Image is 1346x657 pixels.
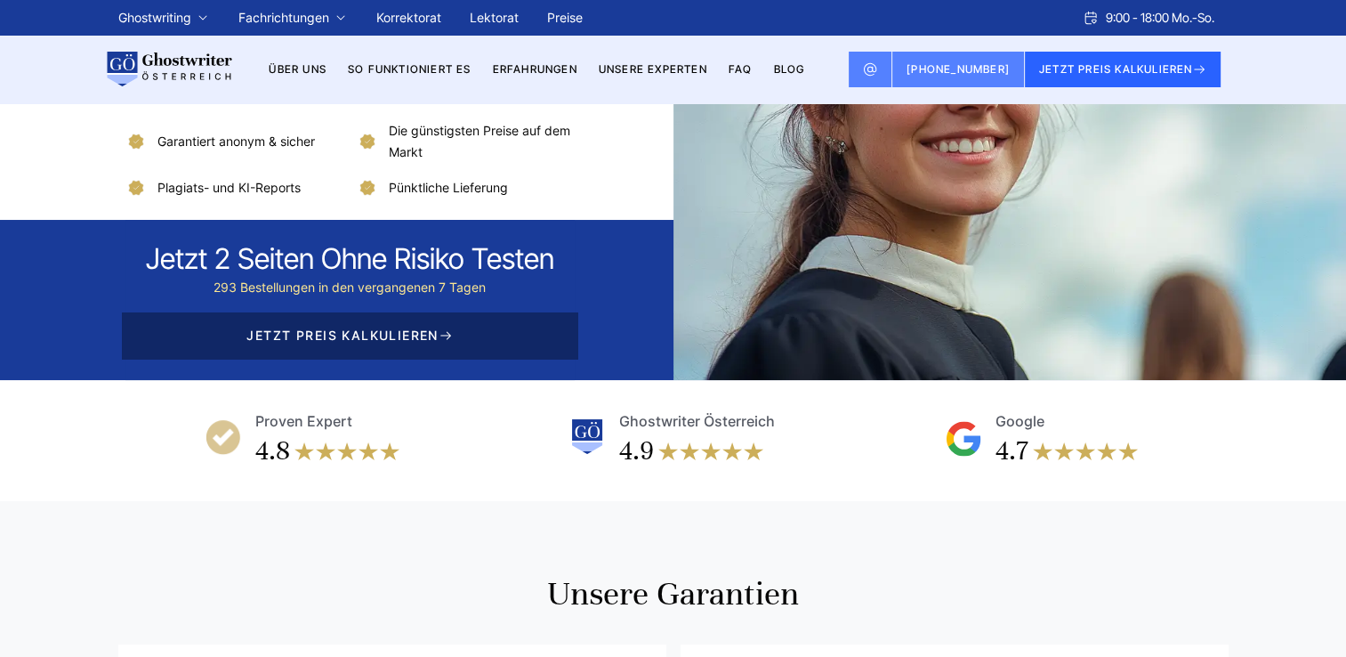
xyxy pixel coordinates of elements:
a: FAQ [729,62,753,76]
img: Die günstigsten Preise auf dem Markt [357,131,378,152]
div: Proven Expert [255,409,352,434]
img: Email [863,62,877,77]
li: Die günstigsten Preise auf dem Markt [357,120,575,163]
div: 4.9 [619,434,654,469]
div: Google [995,409,1044,434]
img: Plagiats- und KI-Reports [125,177,147,199]
img: logo wirschreiben [104,52,232,87]
a: Unsere Experten [599,62,707,76]
li: Plagiats- und KI-Reports [125,177,343,199]
button: JETZT PREIS KALKULIEREN [1025,52,1221,87]
div: Ghostwriter Österreich [619,409,775,434]
a: So funktioniert es [348,62,472,76]
img: Ghostwriter [569,419,605,455]
h2: Unsere garantien [118,572,1229,615]
a: Erfahrungen [493,62,577,76]
div: 293 Bestellungen in den vergangenen 7 Tagen [146,277,554,298]
a: Über uns [269,62,326,76]
span: JETZT PREIS KALKULIEREN [122,312,577,359]
img: Pünktliche Lieferung [357,177,378,199]
span: [PHONE_NUMBER] [907,62,1010,76]
img: Garantiert anonym & sicher [125,131,147,152]
a: Korrektorat [376,10,441,25]
a: [PHONE_NUMBER] [892,52,1025,87]
span: 9:00 - 18:00 Mo.-So. [1106,7,1214,28]
a: Preise [547,10,583,25]
img: Proven Expert [206,419,241,455]
a: Ghostwriting [118,7,191,28]
img: Schedule [1083,11,1099,25]
img: stars [294,434,400,469]
div: 4.8 [255,434,290,469]
img: Google Reviews [946,421,981,457]
div: Jetzt 2 seiten ohne risiko testen [146,241,554,277]
a: Fachrichtungen [238,7,329,28]
a: Lektorat [470,10,519,25]
li: Garantiert anonym & sicher [125,120,343,163]
div: 4.7 [995,434,1028,469]
img: stars [1032,434,1139,469]
a: BLOG [773,62,804,76]
li: Pünktliche Lieferung [357,177,575,199]
img: stars [657,434,764,469]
